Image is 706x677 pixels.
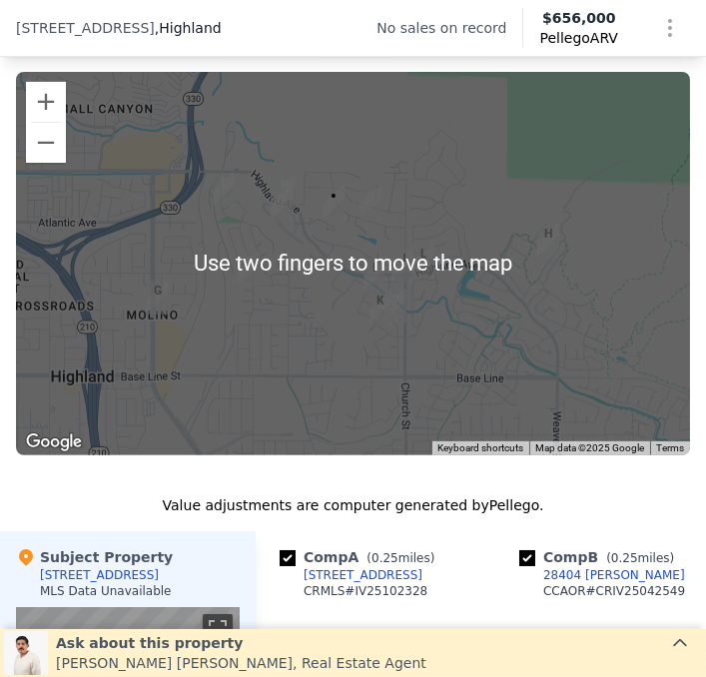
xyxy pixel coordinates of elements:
[203,614,233,644] button: Toggle fullscreen view
[358,551,442,565] span: ( miles)
[16,18,155,38] span: [STREET_ADDRESS]
[519,547,682,567] div: Comp B
[304,583,427,599] div: CRMLS # IV25102328
[535,442,644,453] span: Map data ©2025 Google
[315,178,353,228] div: 6671 Fairway Ln
[4,631,48,675] img: Leo Gutierrez
[656,442,684,453] a: Terms (opens in new tab)
[519,567,685,583] a: 28404 [PERSON_NAME]
[371,551,398,565] span: 0.25
[155,18,222,38] span: , Highland
[611,551,638,565] span: 0.25
[21,429,87,455] a: Open this area in Google Maps (opens a new window)
[543,583,685,599] div: CCAOR # CRIV25042549
[542,10,616,26] span: $656,000
[56,633,426,653] div: Ask about this property
[40,567,159,583] div: [STREET_ADDRESS]
[230,244,268,294] div: 28297 Cornus Ct
[404,236,442,286] div: 28962 Clear Spring Ln
[539,28,618,48] span: Pellego ARV
[280,547,442,567] div: Comp A
[352,179,389,229] div: 6691 Orangewood Rd
[361,283,399,333] div: 28800 Bristol St
[40,583,172,599] div: MLS Data Unavailable
[280,567,422,583] a: [STREET_ADDRESS]
[529,216,567,266] div: 6822 Van Leuven Lane
[437,441,523,455] button: Keyboard shortcuts
[26,123,66,163] button: Zoom out
[355,250,393,300] div: 28780 Beattie St
[376,281,414,331] div: 28830 Edward View Dr
[16,547,173,567] div: Subject Property
[26,82,66,122] button: Zoom in
[56,653,426,673] div: [PERSON_NAME] [PERSON_NAME] , Real Estate Agent
[543,567,685,583] div: 28404 [PERSON_NAME]
[21,429,87,455] img: Google
[304,567,422,583] div: [STREET_ADDRESS]
[263,179,301,229] div: 28398 Carriage Hill Dr
[376,18,522,38] div: No sales on record
[139,273,177,323] div: 7052 Mountain Ave
[598,551,682,565] span: ( miles)
[383,241,421,291] div: 28832 Harwick Dr
[205,165,243,215] div: 6655 Summertrail Place
[650,8,690,48] button: Show Options
[266,167,304,217] div: 28404 Coachman Ln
